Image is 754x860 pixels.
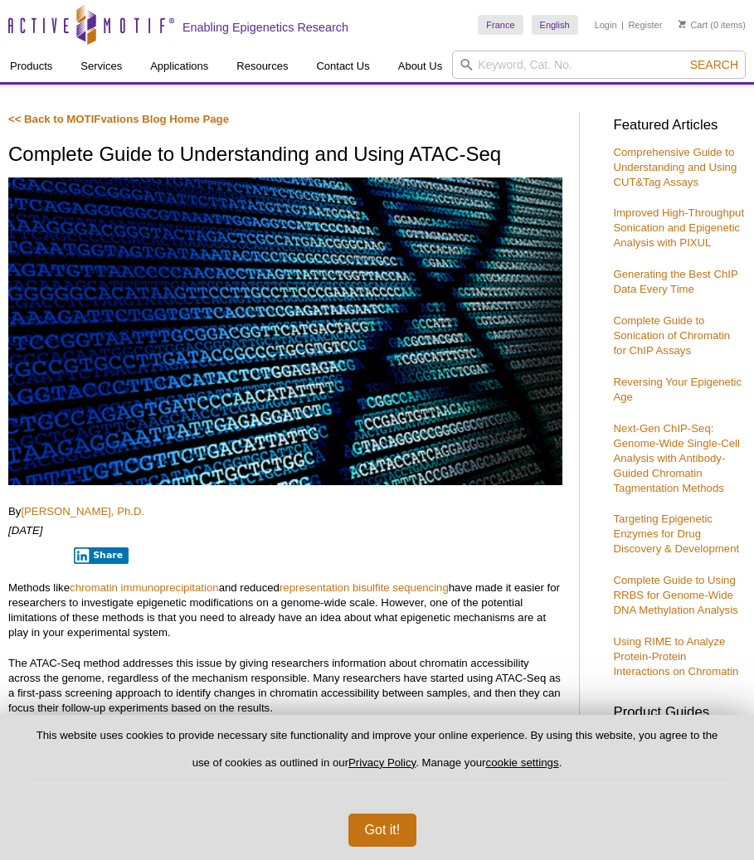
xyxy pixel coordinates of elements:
[485,756,558,769] button: cookie settings
[388,51,452,82] a: About Us
[8,143,562,168] h1: Complete Guide to Understanding and Using ATAC-Seq
[613,574,737,616] a: Complete Guide to Using RRBS for Genome-Wide DNA Methylation Analysis
[70,581,219,594] a: chromatin immunoprecipitation
[685,57,743,72] button: Search
[613,268,737,295] a: Generating the Best ChIP Data Every Time
[182,20,348,35] h2: Enabling Epigenetics Research
[348,756,416,769] a: Privacy Policy
[8,113,229,125] a: << Back to MOTIFvations Blog Home Page
[306,51,379,82] a: Contact Us
[8,524,43,537] em: [DATE]
[613,696,746,720] h3: Product Guides
[613,422,739,494] a: Next-Gen ChIP-Seq: Genome-Wide Single-Cell Analysis with Antibody-Guided Chromatin Tagmentation M...
[8,177,562,485] img: ATAC-Seq
[452,51,746,79] input: Keyword, Cat. No.
[690,58,738,71] span: Search
[613,119,746,133] h3: Featured Articles
[679,15,746,35] li: (0 items)
[478,15,523,35] a: France
[613,146,737,188] a: Comprehensive Guide to Understanding and Using CUT&Tag Assays
[226,51,298,82] a: Resources
[348,814,417,847] button: Got it!
[532,15,578,35] a: English
[613,206,744,249] a: Improved High-Throughput Sonication and Epigenetic Analysis with PIXUL
[280,581,449,594] a: representation bisulfite sequencing
[8,547,62,563] iframe: X Post Button
[71,51,132,82] a: Services
[21,505,144,517] a: [PERSON_NAME], Ph.D.
[613,635,738,678] a: Using RIME to Analyze Protein-Protein Interactions on Chromatin
[8,581,562,640] p: Methods like and reduced have made it easier for researchers to investigate epigenetic modificati...
[27,728,727,784] p: This website uses cookies to provide necessary site functionality and improve your online experie...
[679,19,708,31] a: Cart
[613,376,742,403] a: Reversing Your Epigenetic Age
[595,19,617,31] a: Login
[140,51,218,82] a: Applications
[8,656,562,716] p: The ATAC-Seq method addresses this issue by giving researchers information about chromatin access...
[621,15,624,35] li: |
[613,513,739,555] a: Targeting Epigenetic Enzymes for Drug Discovery & Development
[628,19,662,31] a: Register
[8,504,562,519] p: By
[74,547,129,564] button: Share
[679,20,686,28] img: Your Cart
[613,314,730,357] a: Complete Guide to Sonication of Chromatin for ChIP Assays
